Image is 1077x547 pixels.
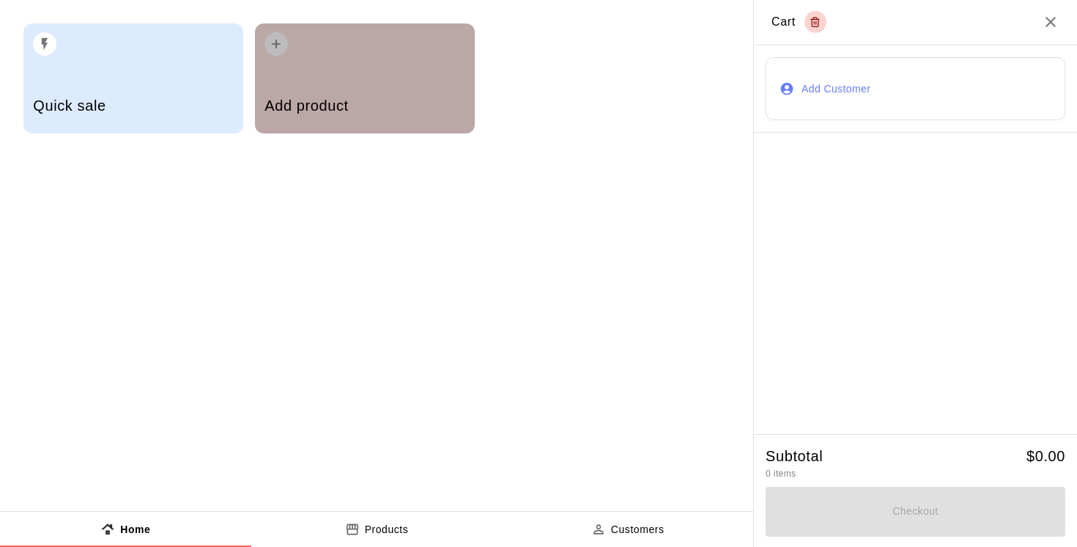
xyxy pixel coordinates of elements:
div: Cart [771,11,826,33]
h5: $ 0.00 [1026,447,1065,466]
h5: Add product [264,96,465,116]
button: Close [1042,13,1059,31]
p: Customers [611,522,665,537]
p: Products [365,522,409,537]
p: Home [120,522,150,537]
button: Quick sale [23,23,243,133]
span: 0 items [766,469,796,479]
button: Add product [255,23,475,133]
button: Empty cart [804,11,826,33]
h5: Quick sale [33,96,233,116]
button: Add Customer [766,57,1065,121]
h5: Subtotal [766,447,823,466]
